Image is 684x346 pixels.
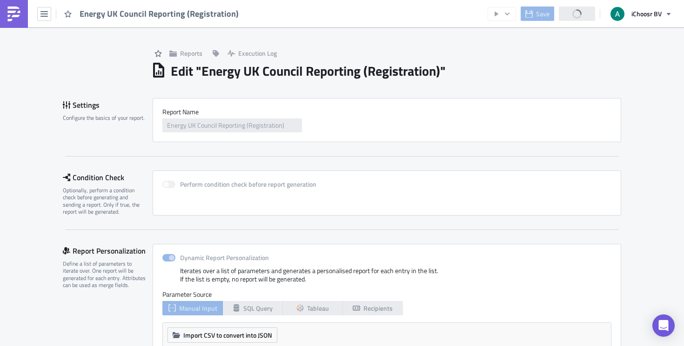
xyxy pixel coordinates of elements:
[165,46,207,60] button: Reports
[80,8,240,19] span: Energy UK Council Reporting (Registration)
[63,98,153,112] div: Settings
[63,187,147,215] div: Optionally, perform a condition check before generating and sending a report. Only if true, the r...
[282,301,343,315] button: Tableau
[223,46,282,60] button: Execution Log
[559,7,595,21] button: Share
[521,7,554,21] button: Save
[238,48,277,58] span: Execution Log
[307,303,329,313] span: Tableau
[162,301,223,315] button: Manual Input
[162,108,611,116] label: Report Nam﻿e
[631,9,662,19] span: iChoosr BV
[168,327,277,343] button: Import CSV to convert into JSON
[171,63,446,79] h1: Edit " Energy UK Council Reporting (Registration) "
[180,48,202,58] span: Reports
[605,4,677,24] button: iChoosr BV
[222,301,283,315] button: SQL Query
[610,6,625,22] img: Avatar
[162,267,611,290] div: Iterates over a list of parameters and generates a personalised report for each entry in the list...
[536,9,550,19] span: Save
[63,170,153,184] div: Condition Check
[63,260,147,289] div: Define a list of parameters to iterate over. One report will be generated for each entry. Attribu...
[179,303,217,313] span: Manual Input
[7,7,21,21] img: PushMetrics
[162,290,611,299] label: Parameter Source
[183,330,272,340] span: Import CSV to convert into JSON
[243,303,273,313] span: SQL Query
[63,244,153,258] div: Report Personalization
[180,179,316,189] strong: Perform condition check before report generation
[63,114,147,121] div: Configure the basics of your report.
[180,253,269,262] strong: Dynamic Report Personalization
[363,303,393,313] span: Recipients
[342,301,403,315] button: Recipients
[652,314,675,337] div: Open Intercom Messenger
